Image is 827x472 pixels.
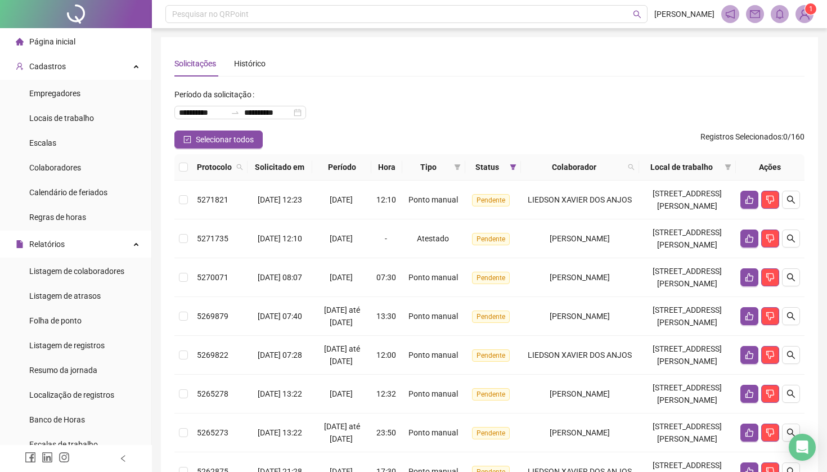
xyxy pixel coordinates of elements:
[472,427,510,439] span: Pendente
[29,138,56,147] span: Escalas
[29,415,85,424] span: Banco de Horas
[197,389,228,398] span: 5265278
[507,159,519,176] span: filter
[29,366,97,375] span: Resumo da jornada
[766,428,775,437] span: dislike
[197,161,232,173] span: Protocolo
[805,3,816,15] sup: Atualize o seu contato no menu Meus Dados
[725,164,731,170] span: filter
[745,195,754,204] span: like
[550,273,610,282] span: [PERSON_NAME]
[633,10,641,19] span: search
[725,9,735,19] span: notification
[525,161,623,173] span: Colaborador
[376,273,396,282] span: 07:30
[472,388,510,401] span: Pendente
[470,161,505,173] span: Status
[745,428,754,437] span: like
[550,312,610,321] span: [PERSON_NAME]
[766,273,775,282] span: dislike
[376,195,396,204] span: 12:10
[29,316,82,325] span: Folha de ponto
[472,272,510,284] span: Pendente
[408,350,458,359] span: Ponto manual
[174,131,263,149] button: Selecionar todos
[472,194,510,206] span: Pendente
[29,213,86,222] span: Regras de horas
[639,297,736,336] td: [STREET_ADDRESS][PERSON_NAME]
[197,234,228,243] span: 5271735
[789,434,816,461] div: Open Intercom Messenger
[766,350,775,359] span: dislike
[197,428,228,437] span: 5265273
[639,258,736,297] td: [STREET_ADDRESS][PERSON_NAME]
[786,195,795,204] span: search
[644,161,720,173] span: Local de trabalho
[42,452,53,463] span: linkedin
[258,389,302,398] span: [DATE] 13:22
[700,131,804,149] span: : 0 / 160
[29,291,101,300] span: Listagem de atrasos
[231,108,240,117] span: swap-right
[417,234,449,243] span: Atestado
[29,341,105,350] span: Listagem de registros
[408,428,458,437] span: Ponto manual
[700,132,781,141] span: Registros Selecionados
[766,195,775,204] span: dislike
[639,219,736,258] td: [STREET_ADDRESS][PERSON_NAME]
[510,164,516,170] span: filter
[766,312,775,321] span: dislike
[324,344,360,366] span: [DATE] até [DATE]
[330,195,353,204] span: [DATE]
[16,38,24,46] span: home
[29,267,124,276] span: Listagem de colaboradores
[809,5,813,13] span: 1
[740,161,800,173] div: Ações
[324,305,360,327] span: [DATE] até [DATE]
[258,312,302,321] span: [DATE] 07:40
[234,159,245,176] span: search
[722,159,734,176] span: filter
[119,455,127,462] span: left
[234,57,266,70] div: Histórico
[29,188,107,197] span: Calendário de feriados
[29,62,66,71] span: Cadastros
[197,312,228,321] span: 5269879
[639,181,736,219] td: [STREET_ADDRESS][PERSON_NAME]
[472,311,510,323] span: Pendente
[174,86,259,104] label: Período da solicitação
[371,154,402,181] th: Hora
[786,312,795,321] span: search
[472,233,510,245] span: Pendente
[786,428,795,437] span: search
[16,240,24,248] span: file
[408,312,458,321] span: Ponto manual
[528,195,632,204] span: LIEDSON XAVIER DOS ANJOS
[324,422,360,443] span: [DATE] até [DATE]
[376,312,396,321] span: 13:30
[29,390,114,399] span: Localização de registros
[330,389,353,398] span: [DATE]
[197,273,228,282] span: 5270071
[745,234,754,243] span: like
[29,240,65,249] span: Relatórios
[472,349,510,362] span: Pendente
[25,452,36,463] span: facebook
[796,6,813,23] img: 94430
[750,9,760,19] span: mail
[454,164,461,170] span: filter
[258,350,302,359] span: [DATE] 07:28
[29,440,98,449] span: Escalas de trabalho
[408,273,458,282] span: Ponto manual
[258,428,302,437] span: [DATE] 13:22
[330,234,353,243] span: [DATE]
[197,350,228,359] span: 5269822
[745,312,754,321] span: like
[16,62,24,70] span: user-add
[376,428,396,437] span: 23:50
[786,389,795,398] span: search
[312,154,372,181] th: Período
[174,57,216,70] div: Solicitações
[29,89,80,98] span: Empregadores
[452,159,463,176] span: filter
